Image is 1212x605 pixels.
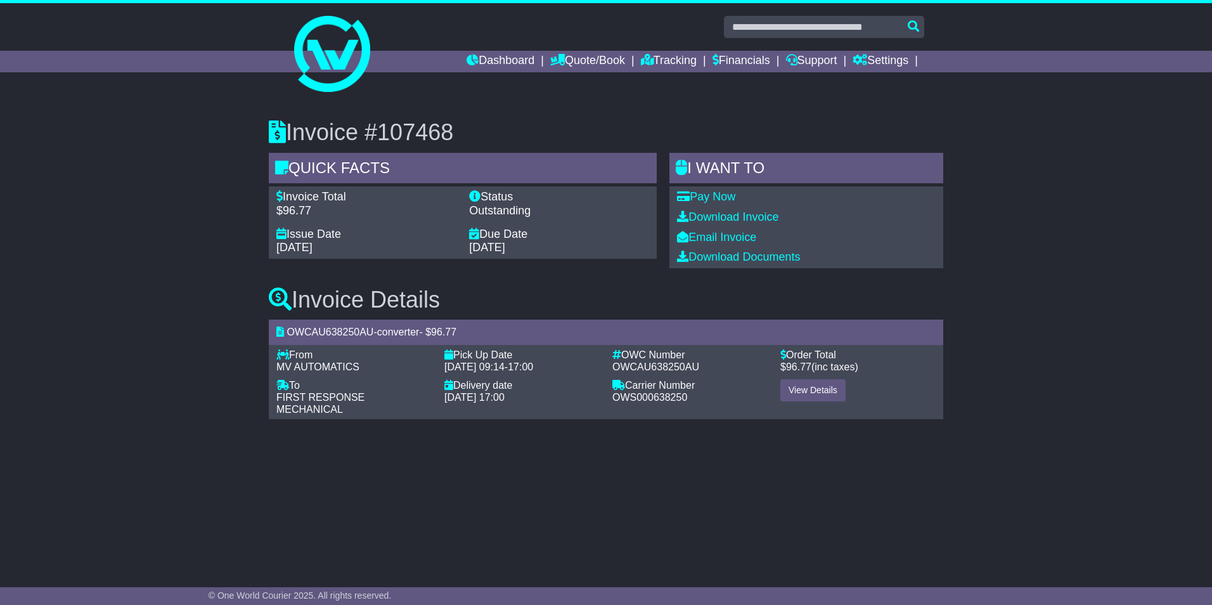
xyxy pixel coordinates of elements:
span: OWCAU638250AU [612,361,699,372]
span: converter [377,327,420,337]
span: 96.77 [431,327,456,337]
a: Financials [712,51,770,72]
a: Support [786,51,837,72]
div: Outstanding [469,204,649,218]
div: Status [469,190,649,204]
a: Dashboard [467,51,534,72]
span: © One World Courier 2025. All rights reserved. [209,590,392,601]
a: Pay Now [677,190,735,203]
h3: Invoice #107468 [269,120,943,145]
div: - [444,361,600,373]
div: $96.77 [276,204,456,218]
span: 96.77 [786,361,811,372]
div: [DATE] [469,241,649,255]
div: Invoice Total [276,190,456,204]
div: Quick Facts [269,153,657,187]
div: To [276,379,432,391]
span: OWCAU638250AU [287,327,373,337]
div: - - $ [269,320,943,344]
h3: Invoice Details [269,287,943,313]
div: Pick Up Date [444,349,600,361]
div: From [276,349,432,361]
span: 17:00 [508,361,533,372]
div: Issue Date [276,228,456,242]
a: Tracking [641,51,697,72]
a: Email Invoice [677,231,756,244]
div: Carrier Number [612,379,768,391]
span: [DATE] 09:14 [444,361,505,372]
a: Quote/Book [550,51,625,72]
span: FIRST RESPONSE MECHANICAL [276,392,364,415]
span: OWS000638250 [612,392,687,403]
div: Due Date [469,228,649,242]
div: OWC Number [612,349,768,361]
a: Download Invoice [677,211,778,223]
span: [DATE] 17:00 [444,392,505,403]
div: I WANT to [669,153,943,187]
div: Delivery date [444,379,600,391]
div: $ (inc taxes) [780,361,936,373]
div: Order Total [780,349,936,361]
a: View Details [780,379,846,401]
a: Settings [853,51,908,72]
div: [DATE] [276,241,456,255]
span: MV AUTOMATICS [276,361,359,372]
a: Download Documents [677,250,800,263]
